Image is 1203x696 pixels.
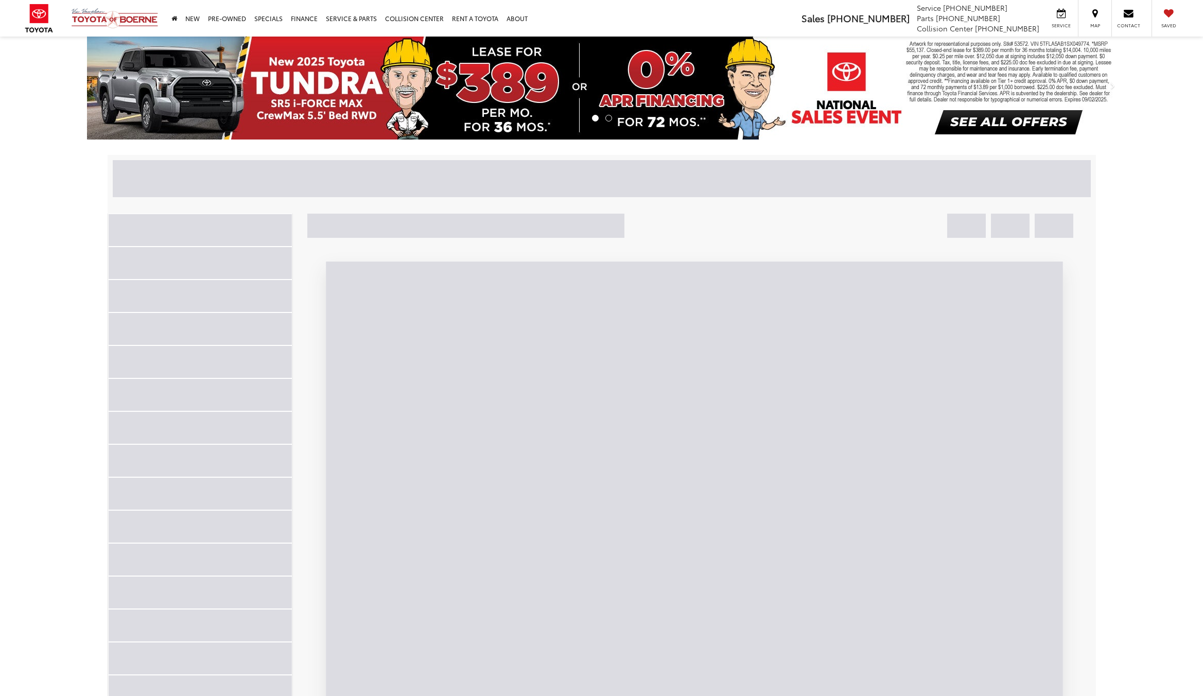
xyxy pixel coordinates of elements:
[1157,22,1180,29] span: Saved
[1084,22,1106,29] span: Map
[827,11,910,25] span: [PHONE_NUMBER]
[71,8,159,29] img: Vic Vaughan Toyota of Boerne
[936,13,1000,23] span: [PHONE_NUMBER]
[801,11,825,25] span: Sales
[87,37,1117,140] img: New 2025 Toyota Tundra
[917,3,941,13] span: Service
[975,23,1039,33] span: [PHONE_NUMBER]
[917,23,973,33] span: Collision Center
[1117,22,1140,29] span: Contact
[1050,22,1073,29] span: Service
[943,3,1007,13] span: [PHONE_NUMBER]
[917,13,934,23] span: Parts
